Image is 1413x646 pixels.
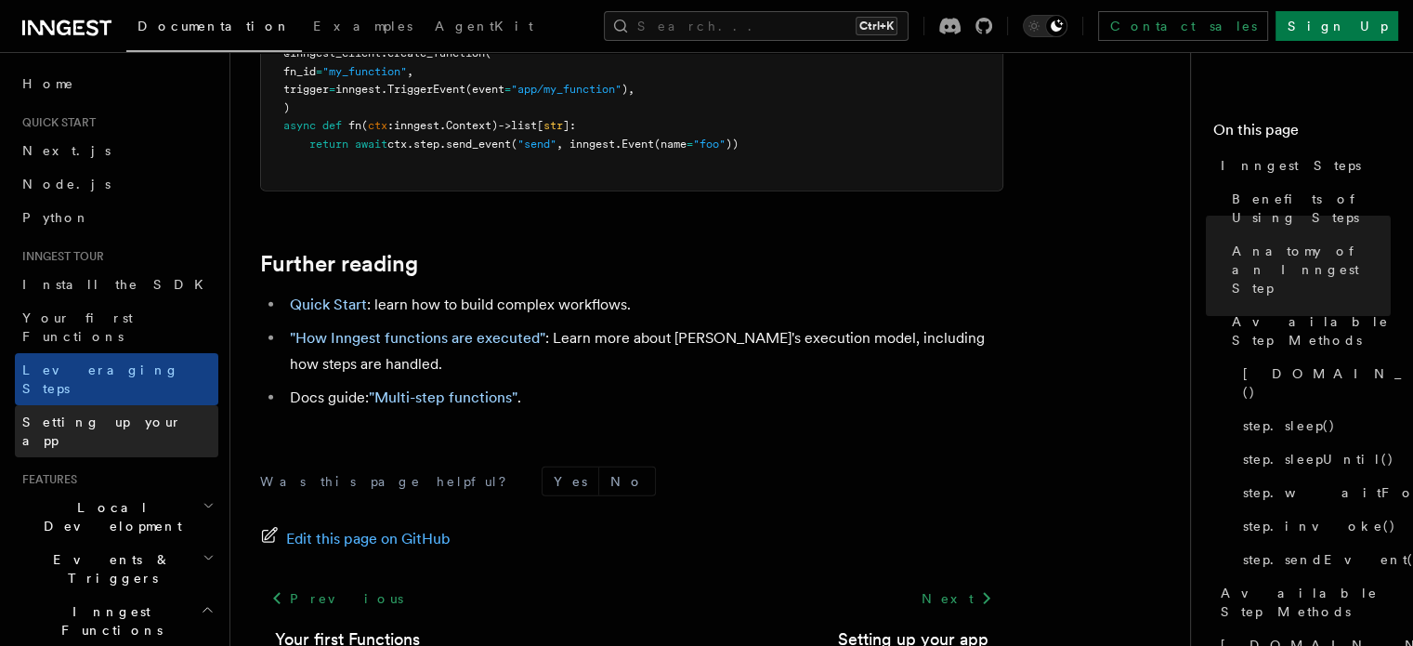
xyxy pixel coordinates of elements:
[15,115,96,130] span: Quick start
[15,249,104,264] span: Inngest tour
[654,138,687,151] span: (name
[22,277,215,292] span: Install the SDK
[1276,11,1398,41] a: Sign Up
[15,201,218,234] a: Python
[313,19,412,33] span: Examples
[283,101,290,114] span: )
[446,138,511,151] span: send_event
[15,472,77,487] span: Features
[283,46,381,59] span: @inngest_client
[284,292,1003,318] li: : learn how to build complex workflows.
[316,65,322,78] span: =
[15,167,218,201] a: Node.js
[15,550,203,587] span: Events & Triggers
[22,210,90,225] span: Python
[856,17,897,35] kbd: Ctrl+K
[693,138,726,151] span: "foo"
[726,138,739,151] span: ))
[283,83,329,96] span: trigger
[498,119,511,132] span: ->
[15,405,218,457] a: Setting up your app
[290,329,545,347] a: "How Inngest functions are executed"
[286,526,451,552] span: Edit this page on GitHub
[687,138,693,151] span: =
[15,491,218,543] button: Local Development
[15,268,218,301] a: Install the SDK
[517,138,556,151] span: "send"
[15,498,203,535] span: Local Development
[335,83,387,96] span: inngest.
[260,526,451,552] a: Edit this page on GitHub
[15,602,201,639] span: Inngest Functions
[537,119,543,132] span: [
[543,468,598,495] button: Yes
[283,119,316,132] span: async
[1213,119,1391,149] h4: On this page
[22,74,74,93] span: Home
[381,46,387,59] span: .
[1224,234,1391,305] a: Anatomy of an Inngest Step
[260,472,519,491] p: Was this page helpful?
[424,6,544,50] a: AgentKit
[361,119,368,132] span: (
[15,134,218,167] a: Next.js
[15,301,218,353] a: Your first Functions
[439,119,446,132] span: .
[1236,442,1391,476] a: step.sleepUntil()
[413,138,439,151] span: step
[1224,182,1391,234] a: Benefits of Using Steps
[283,65,316,78] span: fn_id
[22,415,182,448] span: Setting up your app
[1098,11,1268,41] a: Contact sales
[1236,509,1391,543] a: step.invoke()
[407,65,413,78] span: ,
[329,83,335,96] span: =
[387,138,407,151] span: ctx
[284,385,1003,411] li: Docs guide: .
[15,67,218,100] a: Home
[309,138,348,151] span: return
[1236,543,1391,576] a: step.sendEvent()
[22,310,133,344] span: Your first Functions
[1232,190,1391,227] span: Benefits of Using Steps
[1213,576,1391,628] a: Available Step Methods
[446,119,498,132] span: Context)
[15,353,218,405] a: Leveraging Steps
[15,543,218,595] button: Events & Triggers
[1243,416,1336,435] span: step.sleep()
[126,6,302,52] a: Documentation
[1224,305,1391,357] a: Available Step Methods
[909,582,1003,615] a: Next
[511,119,537,132] span: list
[621,83,635,96] span: ),
[1221,156,1361,175] span: Inngest Steps
[1213,149,1391,182] a: Inngest Steps
[322,119,342,132] span: def
[439,138,446,151] span: .
[604,11,909,41] button: Search...Ctrl+K
[322,65,407,78] span: "my_function"
[260,251,418,277] a: Further reading
[511,83,621,96] span: "app/my_function"
[137,19,291,33] span: Documentation
[368,119,387,132] span: ctx
[1243,517,1396,535] span: step.invoke()
[556,138,621,151] span: , inngest.
[369,389,517,406] a: "Multi-step functions"
[569,119,576,132] span: :
[394,119,439,132] span: inngest
[284,325,1003,377] li: : Learn more about [PERSON_NAME]'s execution model, including how steps are handled.
[511,138,517,151] span: (
[22,363,179,396] span: Leveraging Steps
[260,582,413,615] a: Previous
[563,119,569,132] span: ]
[387,46,485,59] span: create_function
[22,177,111,191] span: Node.js
[435,19,533,33] span: AgentKit
[348,119,361,132] span: fn
[485,46,491,59] span: (
[1236,357,1391,409] a: [DOMAIN_NAME]()
[1232,312,1391,349] span: Available Step Methods
[621,138,654,151] span: Event
[1023,15,1067,37] button: Toggle dark mode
